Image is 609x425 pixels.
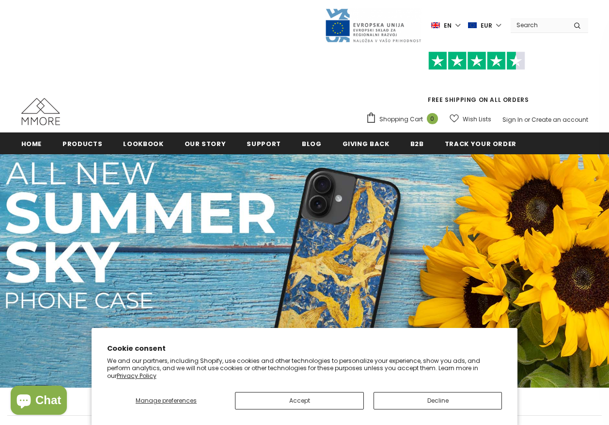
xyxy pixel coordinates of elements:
a: Create an account [531,115,588,124]
span: Shopping Cart [379,114,423,124]
a: Giving back [343,132,390,154]
a: Our Story [185,132,226,154]
span: Lookbook [123,139,163,148]
inbox-online-store-chat: Shopify online store chat [8,386,70,417]
button: Decline [374,392,502,409]
a: Products [62,132,102,154]
span: Blog [302,139,322,148]
iframe: Customer reviews powered by Trustpilot [366,70,588,95]
span: Manage preferences [136,396,197,405]
input: Search Site [511,18,566,32]
a: Lookbook [123,132,163,154]
span: EUR [481,21,492,31]
span: 0 [427,113,438,124]
span: B2B [410,139,424,148]
span: FREE SHIPPING ON ALL ORDERS [366,56,588,104]
a: support [247,132,281,154]
a: Home [21,132,42,154]
a: Sign In [502,115,523,124]
span: Products [62,139,102,148]
button: Manage preferences [107,392,226,409]
span: Wish Lists [463,114,491,124]
h2: Cookie consent [107,343,502,354]
span: or [524,115,530,124]
img: Trust Pilot Stars [428,51,525,70]
button: Accept [235,392,364,409]
a: Javni Razpis [325,21,422,29]
img: i-lang-1.png [431,21,440,30]
span: Home [21,139,42,148]
span: Track your order [445,139,516,148]
span: en [444,21,452,31]
a: Privacy Policy [117,372,156,380]
a: Blog [302,132,322,154]
span: Our Story [185,139,226,148]
p: We and our partners, including Shopify, use cookies and other technologies to personalize your ex... [107,357,502,380]
img: Javni Razpis [325,8,422,43]
a: Wish Lists [450,111,491,128]
a: B2B [410,132,424,154]
span: Giving back [343,139,390,148]
a: Shopping Cart 0 [366,112,443,127]
a: Track your order [445,132,516,154]
span: support [247,139,281,148]
img: MMORE Cases [21,98,60,125]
